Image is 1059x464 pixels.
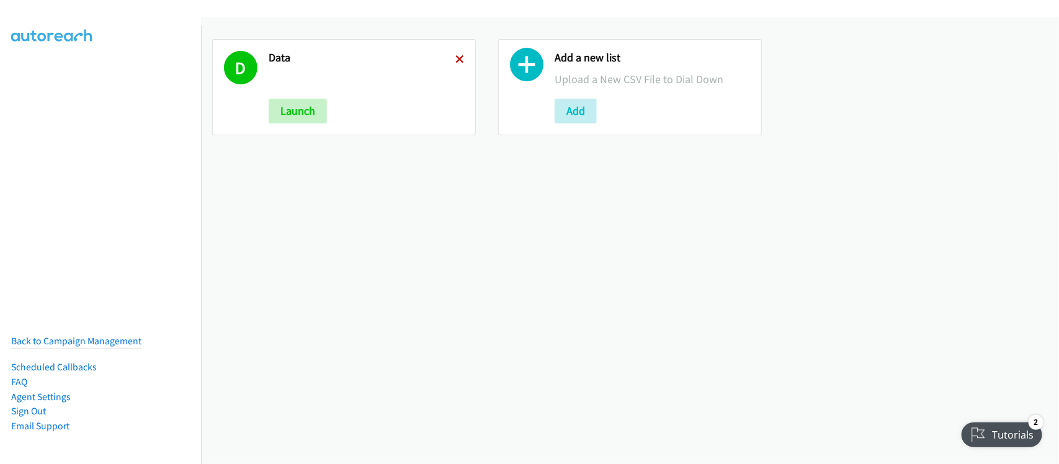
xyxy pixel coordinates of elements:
[269,99,327,123] button: Launch
[954,410,1050,455] iframe: Checklist
[224,51,257,84] h1: D
[555,51,750,65] h2: Add a new list
[555,71,750,87] p: Upload a New CSV File to Dial Down
[11,361,97,373] a: Scheduled Callbacks
[269,51,455,65] h2: Data
[11,335,141,347] a: Back to Campaign Management
[11,420,69,432] a: Email Support
[555,99,597,123] button: Add
[11,405,46,417] a: Sign Out
[11,376,27,388] a: FAQ
[11,391,71,403] a: Agent Settings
